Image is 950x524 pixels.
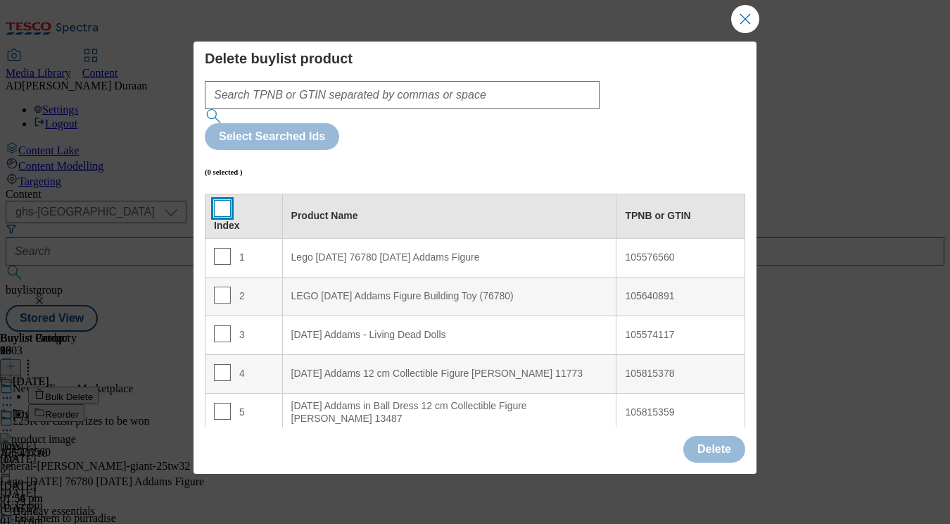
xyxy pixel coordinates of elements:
[683,436,745,463] button: Delete
[291,210,608,223] div: Product Name
[214,325,274,346] div: 3
[291,251,608,264] div: Lego [DATE] 76780 [DATE] Addams Figure
[291,329,608,342] div: [DATE] Addams - Living Dead Dolls
[205,81,600,109] input: Search TPNB or GTIN separated by commas or space
[291,290,608,303] div: LEGO [DATE] Addams Figure Building Toy (76780)
[625,290,736,303] div: 105640891
[625,329,736,342] div: 105574117
[205,50,745,520] div: Modal
[291,368,608,380] div: [DATE] Addams 12 cm Collectible Figure [PERSON_NAME] 11773
[214,220,274,232] div: Index
[214,364,274,385] div: 4
[731,5,759,33] button: Close Modal
[214,248,274,268] div: 1
[625,368,736,380] div: 105815378
[205,168,243,176] h6: (0 selected )
[194,42,756,474] div: Modal
[625,251,736,264] div: 105576560
[205,123,339,150] button: Select Searched Ids
[625,406,736,419] div: 105815359
[291,400,608,425] div: [DATE] Addams in Ball Dress 12 cm Collectible Figure [PERSON_NAME] 13487
[214,403,274,423] div: 5
[625,210,736,223] div: TPNB or GTIN
[205,50,745,67] h4: Delete buylist product
[214,287,274,307] div: 2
